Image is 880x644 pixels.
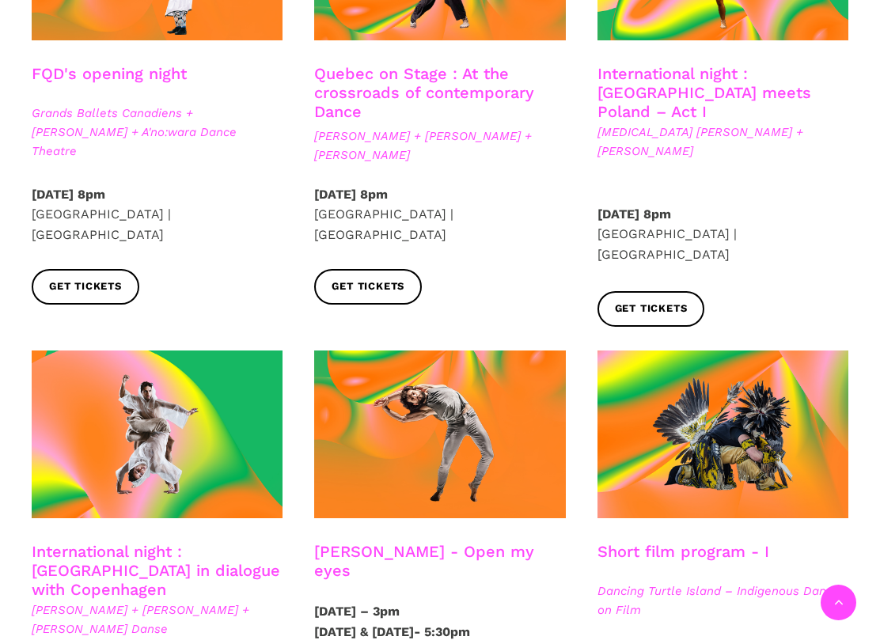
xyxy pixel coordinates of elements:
span: [PERSON_NAME] + [PERSON_NAME] + [PERSON_NAME] Danse [32,600,283,638]
span: Get tickets [615,301,688,317]
span: [MEDICAL_DATA] [PERSON_NAME] + [PERSON_NAME] [597,123,848,161]
p: [GEOGRAPHIC_DATA] | [GEOGRAPHIC_DATA] [597,204,848,265]
span: Grands Ballets Canadiens + [PERSON_NAME] + A'no:wara Dance Theatre [32,104,283,161]
strong: [DATE] 8pm [314,187,388,202]
strong: [DATE] & [DATE]- 5:30pm [314,624,470,639]
a: Get tickets [314,269,422,305]
a: Quebec on Stage : At the crossroads of contemporary Dance [314,64,534,121]
strong: [DATE] 8pm [32,187,105,202]
a: Get tickets [32,269,139,305]
strong: [DATE] 8pm [597,206,671,222]
span: [PERSON_NAME] + [PERSON_NAME] + [PERSON_NAME] [314,127,565,165]
span: Get tickets [49,278,122,295]
p: [GEOGRAPHIC_DATA] | [GEOGRAPHIC_DATA] [32,184,283,245]
a: International night : [GEOGRAPHIC_DATA] in dialogue with Copenhagen [32,542,280,599]
p: [GEOGRAPHIC_DATA] | [GEOGRAPHIC_DATA] [314,184,565,245]
a: FQD's opening night [32,64,187,83]
span: Get tickets [332,278,404,295]
strong: [DATE] – 3pm [314,604,400,619]
a: Get tickets [597,291,705,327]
a: International night : [GEOGRAPHIC_DATA] meets Poland – Act I [597,64,811,121]
a: [PERSON_NAME] - Open my eyes [314,542,534,580]
span: Dancing Turtle Island – Indigenous Dance on Film [597,581,848,619]
h3: Short film program - I [597,542,769,581]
